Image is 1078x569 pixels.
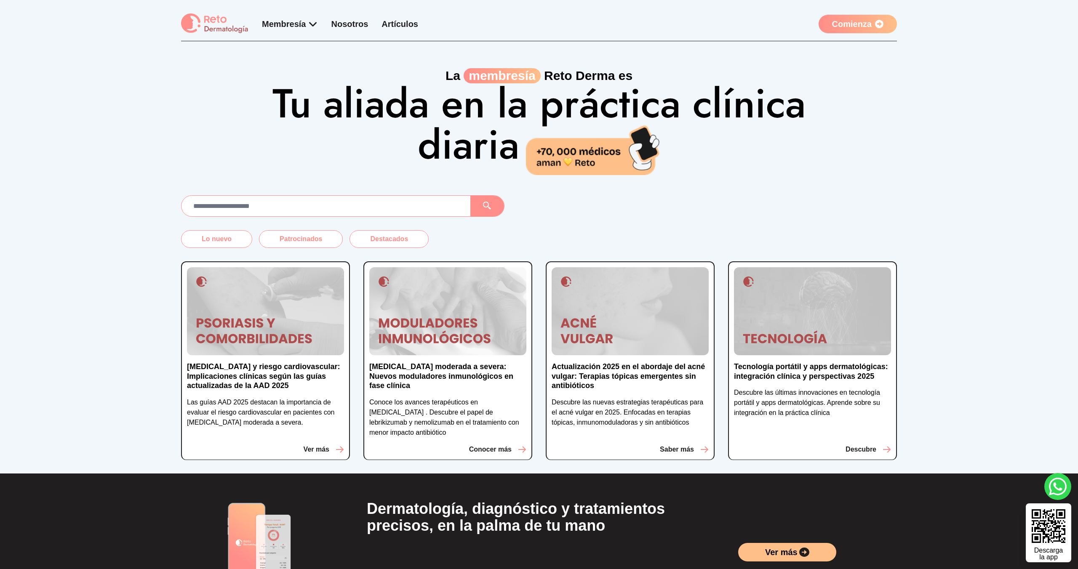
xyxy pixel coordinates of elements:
p: Descubre las últimas innovaciones en tecnología portátil y apps dermatológicas. Aprende sobre su ... [734,388,891,418]
p: Conocer más [469,444,512,455]
a: Tecnología portátil y apps dermatológicas: integración clínica y perspectivas 2025 [734,362,891,388]
img: 70,000 médicos aman Reto [526,124,661,175]
p: Saber más [660,444,694,455]
a: Artículos [382,19,418,29]
p: Ver más [304,444,329,455]
button: Conocer más [469,444,526,455]
button: Saber más [660,444,709,455]
img: Psoriasis y riesgo cardiovascular: Implicaciones clínicas según las guías actualizadas de la AAD ... [187,267,344,356]
a: Ver más [738,543,836,561]
a: Nosotros [331,19,368,29]
a: Comienza [819,15,897,33]
a: [MEDICAL_DATA] moderada a severa: Nuevos moduladores inmunológicos en fase clínica [369,362,526,397]
p: Descubre [846,444,876,455]
button: Lo nuevo [181,230,252,248]
p: [MEDICAL_DATA] moderada a severa: Nuevos moduladores inmunológicos en fase clínica [369,362,526,391]
span: Ver más [765,546,798,558]
h2: Dermatología, diagnóstico y tratamientos precisos, en la palma de tu mano [367,500,711,534]
img: logo Reto dermatología [181,13,248,34]
p: Tecnología portátil y apps dermatológicas: integración clínica y perspectivas 2025 [734,362,891,381]
button: Ver más [304,444,344,455]
div: Descarga la app [1034,547,1063,561]
img: Dermatitis atópica moderada a severa: Nuevos moduladores inmunológicos en fase clínica [369,267,526,356]
p: Actualización 2025 en el abordaje del acné vulgar: Terapias tópicas emergentes sin antibióticos [552,362,709,391]
span: membresía [464,68,540,83]
div: Membresía [262,18,318,30]
a: [MEDICAL_DATA] y riesgo cardiovascular: Implicaciones clínicas según las guías actualizadas de la... [187,362,344,397]
p: Descubre las nuevas estrategias terapéuticas para el acné vulgar en 2025. Enfocadas en terapias t... [552,397,709,428]
h1: Tu aliada en la práctica clínica diaria [269,83,808,175]
img: Tecnología portátil y apps dermatológicas: integración clínica y perspectivas 2025 [734,267,891,356]
p: Las guías AAD 2025 destacan la importancia de evaluar el riesgo cardiovascular en pacientes con [... [187,397,344,428]
button: Destacados [350,230,429,248]
p: [MEDICAL_DATA] y riesgo cardiovascular: Implicaciones clínicas según las guías actualizadas de la... [187,362,344,391]
a: Actualización 2025 en el abordaje del acné vulgar: Terapias tópicas emergentes sin antibióticos [552,362,709,397]
p: Conoce los avances terapéuticos en [MEDICAL_DATA] . Descubre el papel de lebrikizumab y nemolizum... [369,397,526,438]
p: La Reto Derma es [181,68,897,83]
button: Descubre [846,444,891,455]
a: whatsapp button [1044,473,1071,500]
img: Actualización 2025 en el abordaje del acné vulgar: Terapias tópicas emergentes sin antibióticos [552,267,709,356]
button: Patrocinados [259,230,343,248]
